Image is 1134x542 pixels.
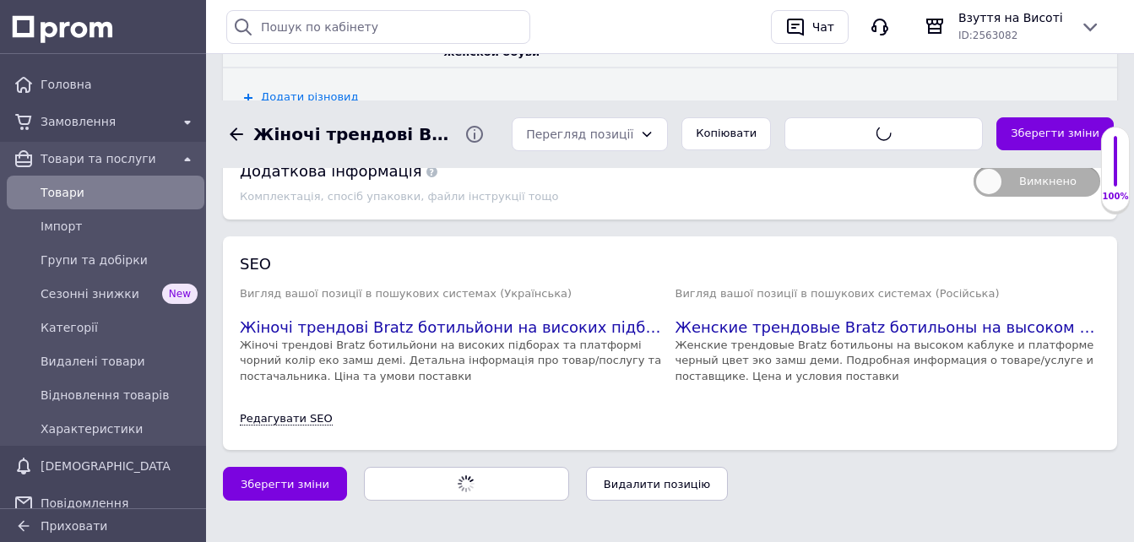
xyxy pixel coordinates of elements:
[676,317,1098,338] h2: Женские трендовые Bratz ботильоны на высоком каблуке и платформе черный цвет эко замш деми: прода...
[41,458,171,474] span: [DEMOGRAPHIC_DATA]
[17,184,277,290] p: і різницю ви оплачуєте при отриманні (дана сума віднімається від ціни товару при отриманні, або у...
[226,10,530,44] input: Пошук по кабінету
[53,100,99,112] strong: размера
[241,478,329,491] span: Зберегти зміни
[59,117,175,130] strong: находится в наличии
[958,30,1017,41] span: ID: 2563082
[958,9,1066,26] span: Взуття на Висоті
[526,125,633,144] div: Перегляд позиції
[253,122,451,147] span: Жіночі трендові Bratz ботильйони на високих підборах та платформі чорний колір еко замш демі
[41,218,198,235] span: Імпорт
[41,252,198,268] span: Групи та добірки
[586,467,728,501] button: Видалити позицію
[41,495,198,512] span: Повідомлення
[17,186,229,216] strong: НАЛОЖЕНИЙ ПЛАТІЖ ( ПІСЛЯПЛАТА )
[240,287,665,300] p: Вигляд вашої позиції в пошукових системах (Українська)
[17,19,84,31] strong: ВНИМАНИЕ!
[187,47,258,60] strong: ознайомтесь
[974,166,1100,197] span: Вимкнено
[240,317,662,338] h2: Жіночі трендові Bratz ботильйони на високих підборах та платформі чорний колір еко замш демі: про...
[17,82,260,112] strong: є у наявності
[24,203,238,215] u: працюємо з мін передоплатою 150 грн
[107,82,170,95] strong: НАЯВНОСТ
[240,190,957,203] div: Комплектація, спосіб упаковки, файли інструкції тощо
[41,113,171,130] span: Замовлення
[676,338,1098,384] p: Женские трендовые Bratz ботильоны на высоком каблуке и платформе черный цвет эко замш деми. Подро...
[240,338,662,384] p: Жіночі трендові Bratz ботильйони на високих підборах та платформі чорний колір еко замш демі. Дет...
[809,14,838,40] div: Чат
[160,47,236,60] strong: ознакомьтесь
[17,19,59,31] strong: УВАГА !
[17,46,277,116] p: оформленням замовлення із розмірною сіткою в описі та І вашого . розміри, які !
[17,46,277,133] p: оформлением заказа с размерной сеткой в описании [PERSON_NAME] И вашего . размеры, которые !
[223,467,347,501] button: Зберегти зміни
[41,519,107,533] span: Приховати
[41,420,198,437] span: Характеристики
[604,478,710,491] span: Видалити позицію
[1101,127,1130,212] div: 100% Якість заповнення
[261,90,359,104] span: Додати різновид
[240,160,957,182] div: Додаткова інформація
[17,203,234,233] strong: НАЛОЖНЫЙ ПЛАТИЖ ( ПОСЛЕПЛАТА )
[1102,191,1129,203] div: 100%
[41,184,198,201] span: Товари
[41,150,171,167] span: Товари та послуги
[240,253,1100,274] h2: SEO
[17,47,51,60] strong: Перед
[240,412,333,425] a: Редагувати SEO
[99,82,186,95] strong: На сайті вказані
[158,65,220,78] strong: НАЯВНОСТ
[41,353,198,370] span: Видалені товари
[101,100,198,112] strong: На сайте указаны
[676,287,1101,300] p: Вигляд вашої позиції в пошукових системах (Російська)
[41,387,198,404] span: Відновлення товарів
[17,201,277,306] p: и разницу вы оплачиваете при получении (данная сумма вынимается от цены товара при получении, или...
[996,117,1114,150] button: Зберегти зміни
[771,10,849,44] button: Чат
[41,285,155,302] span: Сезонні знижки
[41,319,198,336] span: Категорії
[41,76,198,93] span: Головна
[162,284,198,304] span: New
[681,117,771,150] button: Копіювати
[53,82,95,95] strong: розміру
